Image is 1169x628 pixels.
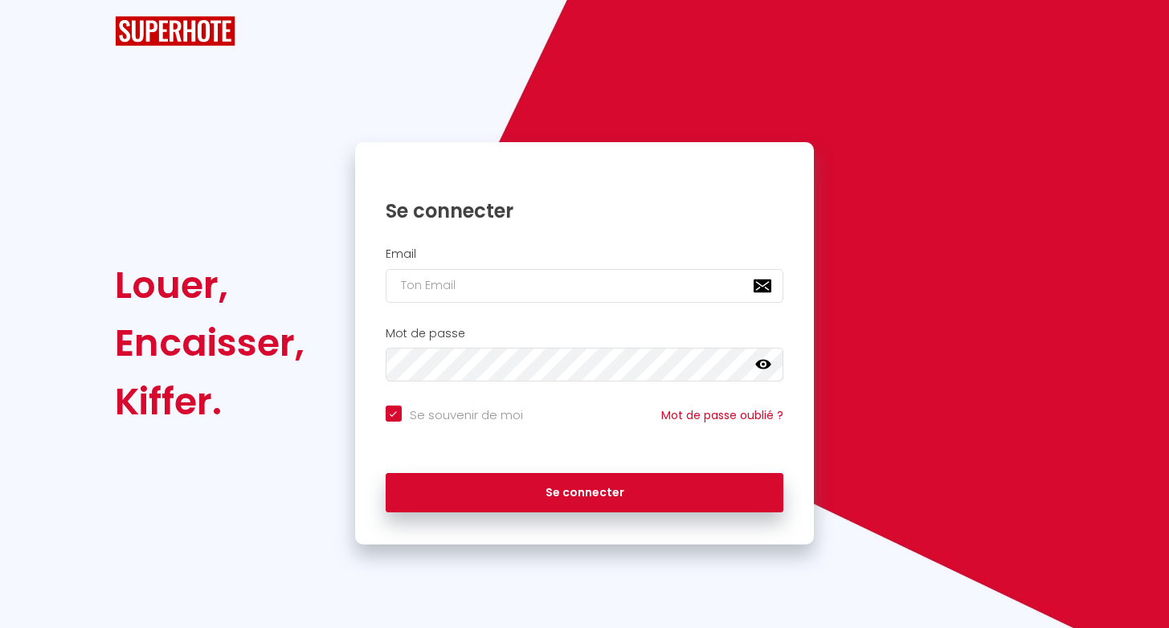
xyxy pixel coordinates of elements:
div: Encaisser, [115,314,305,372]
h2: Email [386,247,784,261]
a: Mot de passe oublié ? [661,407,783,423]
button: Se connecter [386,473,784,513]
h1: Se connecter [386,198,784,223]
div: Kiffer. [115,373,305,430]
div: Louer, [115,256,305,314]
h2: Mot de passe [386,327,784,341]
img: SuperHote logo [115,16,235,46]
input: Ton Email [386,269,784,303]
